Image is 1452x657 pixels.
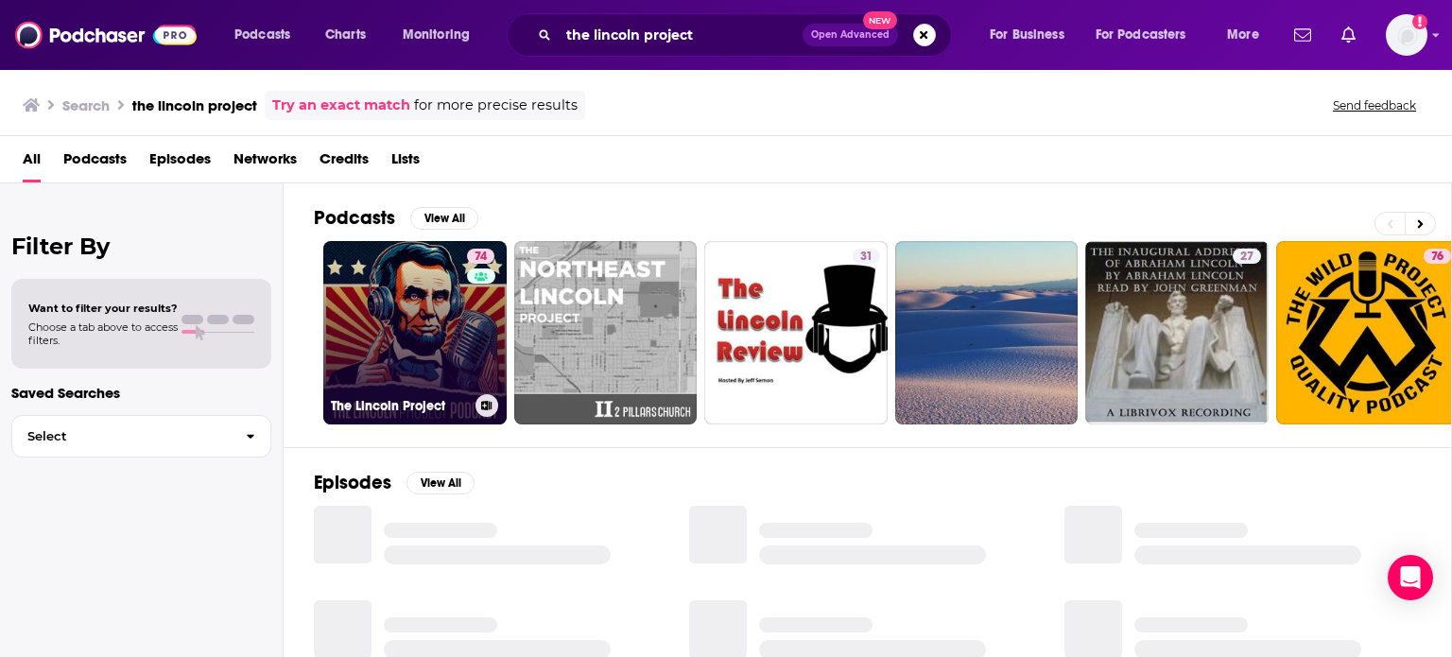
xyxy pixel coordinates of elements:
[63,144,127,182] a: Podcasts
[475,248,487,267] span: 74
[1287,19,1319,51] a: Show notifications dropdown
[467,249,494,264] a: 74
[1386,14,1427,56] span: Logged in as gbrussel
[314,206,395,230] h2: Podcasts
[15,17,197,53] img: Podchaser - Follow, Share and Rate Podcasts
[11,415,271,458] button: Select
[1214,20,1283,50] button: open menu
[1327,97,1422,113] button: Send feedback
[234,22,290,48] span: Podcasts
[132,96,257,114] h3: the lincoln project
[391,144,420,182] a: Lists
[314,471,391,494] h2: Episodes
[313,20,377,50] a: Charts
[1233,249,1261,264] a: 27
[803,24,898,46] button: Open AdvancedNew
[331,398,468,414] h3: The Lincoln Project
[860,248,873,267] span: 31
[525,13,970,57] div: Search podcasts, credits, & more...
[1386,14,1427,56] img: User Profile
[704,241,888,424] a: 31
[149,144,211,182] a: Episodes
[1431,248,1443,267] span: 76
[28,320,178,347] span: Choose a tab above to access filters.
[323,241,507,424] a: 74The Lincoln Project
[12,430,231,442] span: Select
[1240,248,1253,267] span: 27
[977,20,1088,50] button: open menu
[23,144,41,182] a: All
[863,11,897,29] span: New
[559,20,803,50] input: Search podcasts, credits, & more...
[389,20,494,50] button: open menu
[28,302,178,315] span: Want to filter your results?
[990,22,1064,48] span: For Business
[1412,14,1427,29] svg: Add a profile image
[233,144,297,182] a: Networks
[325,22,366,48] span: Charts
[811,30,890,40] span: Open Advanced
[320,144,369,182] a: Credits
[11,384,271,402] p: Saved Searches
[1096,22,1186,48] span: For Podcasters
[403,22,470,48] span: Monitoring
[221,20,315,50] button: open menu
[1386,14,1427,56] button: Show profile menu
[406,472,475,494] button: View All
[11,233,271,260] h2: Filter By
[414,95,578,116] span: for more precise results
[1424,249,1451,264] a: 76
[62,96,110,114] h3: Search
[1334,19,1363,51] a: Show notifications dropdown
[272,95,410,116] a: Try an exact match
[1083,20,1214,50] button: open menu
[1085,241,1269,424] a: 27
[314,471,475,494] a: EpisodesView All
[853,249,880,264] a: 31
[1227,22,1259,48] span: More
[410,207,478,230] button: View All
[1388,555,1433,600] div: Open Intercom Messenger
[314,206,478,230] a: PodcastsView All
